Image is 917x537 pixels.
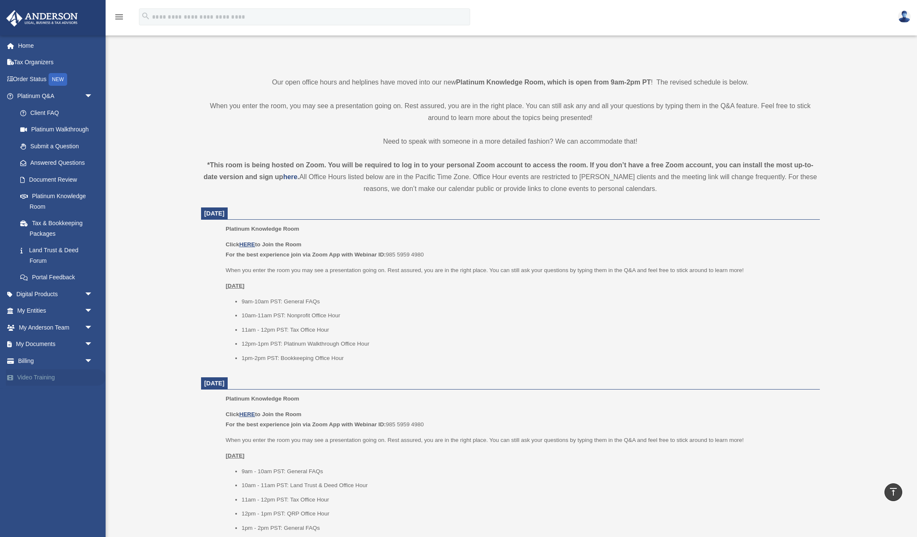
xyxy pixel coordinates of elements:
[114,15,124,22] a: menu
[242,311,814,321] li: 10am-11am PST: Nonprofit Office Hour
[226,411,301,417] b: Click to Join the Room
[242,339,814,349] li: 12pm-1pm PST: Platinum Walkthrough Office Hour
[226,452,245,459] u: [DATE]
[12,171,106,188] a: Document Review
[6,37,106,54] a: Home
[201,159,820,195] div: All Office Hours listed below are in the Pacific Time Zone. Office Hour events are restricted to ...
[84,88,101,105] span: arrow_drop_down
[201,136,820,147] p: Need to speak with someone in a more detailed fashion? We can accommodate that!
[6,369,106,386] a: Video Training
[6,319,106,336] a: My Anderson Teamarrow_drop_down
[12,121,106,138] a: Platinum Walkthrough
[888,487,898,497] i: vertical_align_top
[12,269,106,286] a: Portal Feedback
[49,73,67,86] div: NEW
[242,495,814,505] li: 11am - 12pm PST: Tax Office Hour
[226,251,386,258] b: For the best experience join via Zoom App with Webinar ID:
[226,240,814,259] p: 985 5959 4980
[6,352,106,369] a: Billingarrow_drop_down
[898,11,911,23] img: User Pic
[226,226,299,232] span: Platinum Knowledge Room
[204,161,814,180] strong: *This room is being hosted on Zoom. You will be required to log in to your personal Zoom account ...
[226,283,245,289] u: [DATE]
[12,215,106,242] a: Tax & Bookkeeping Packages
[242,509,814,519] li: 12pm - 1pm PST: QRP Office Hour
[201,100,820,124] p: When you enter the room, you may see a presentation going on. Rest assured, you are in the right ...
[12,242,106,269] a: Land Trust & Deed Forum
[6,71,106,88] a: Order StatusNEW
[242,353,814,363] li: 1pm-2pm PST: Bookkeeping Office Hour
[6,54,106,71] a: Tax Organizers
[84,286,101,303] span: arrow_drop_down
[84,352,101,370] span: arrow_drop_down
[884,483,902,501] a: vertical_align_top
[12,155,106,172] a: Answered Questions
[226,409,814,429] p: 985 5959 4980
[12,138,106,155] a: Submit a Question
[226,435,814,445] p: When you enter the room you may see a presentation going on. Rest assured, you are in the right p...
[239,241,255,248] a: HERE
[6,286,106,303] a: Digital Productsarrow_drop_down
[201,76,820,88] p: Our open office hours and helplines have moved into our new ! The revised schedule is below.
[283,173,297,180] a: here
[84,319,101,336] span: arrow_drop_down
[242,466,814,477] li: 9am - 10am PST: General FAQs
[84,336,101,353] span: arrow_drop_down
[242,523,814,533] li: 1pm - 2pm PST: General FAQs
[242,480,814,491] li: 10am - 11am PST: Land Trust & Deed Office Hour
[456,79,651,86] strong: Platinum Knowledge Room, which is open from 9am-2pm PT
[6,336,106,353] a: My Documentsarrow_drop_down
[204,210,225,217] span: [DATE]
[12,188,101,215] a: Platinum Knowledge Room
[84,303,101,320] span: arrow_drop_down
[242,297,814,307] li: 9am-10am PST: General FAQs
[226,241,301,248] b: Click to Join the Room
[226,265,814,275] p: When you enter the room you may see a presentation going on. Rest assured, you are in the right p...
[4,10,80,27] img: Anderson Advisors Platinum Portal
[6,303,106,319] a: My Entitiesarrow_drop_down
[114,12,124,22] i: menu
[204,380,225,387] span: [DATE]
[226,421,386,428] b: For the best experience join via Zoom App with Webinar ID:
[239,411,255,417] a: HERE
[242,325,814,335] li: 11am - 12pm PST: Tax Office Hour
[297,173,299,180] strong: .
[6,88,106,105] a: Platinum Q&Aarrow_drop_down
[226,395,299,402] span: Platinum Knowledge Room
[12,104,106,121] a: Client FAQ
[141,11,150,21] i: search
